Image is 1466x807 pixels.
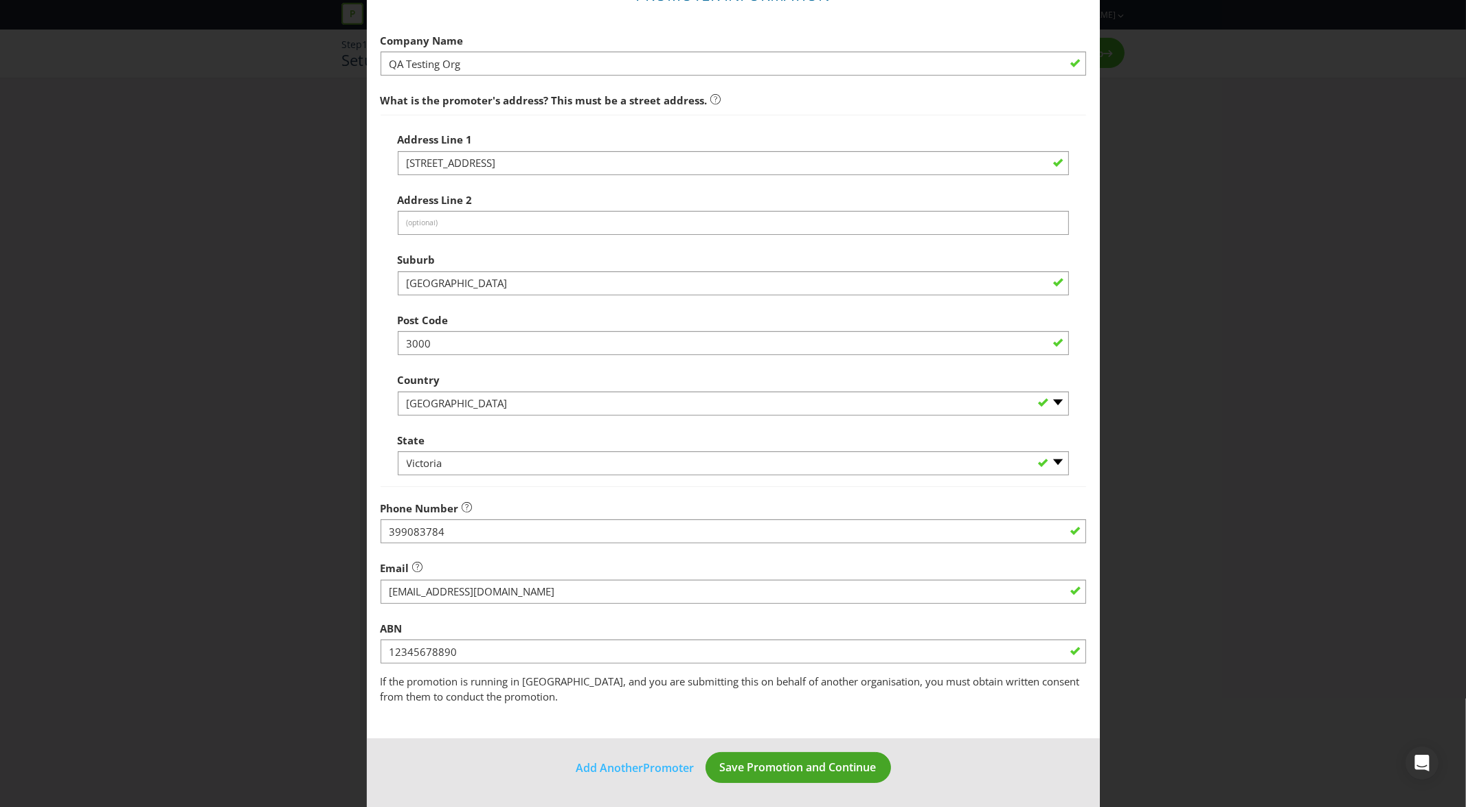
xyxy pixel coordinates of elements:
[644,760,695,775] span: Promoter
[381,52,1086,76] input: e.g. Company Name
[381,622,403,635] span: ABN
[720,760,877,775] span: Save Promotion and Continue
[398,271,1069,295] input: e.g. Melbourne
[381,674,1080,703] span: If the promotion is running in [GEOGRAPHIC_DATA], and you are submitting this on behalf of anothe...
[381,501,459,515] span: Phone Number
[381,561,409,575] span: Email
[1406,747,1439,780] div: Open Intercom Messenger
[398,133,473,146] span: Address Line 1
[576,760,644,775] span: Add Another
[398,373,440,387] span: Country
[576,759,695,777] button: Add AnotherPromoter
[398,193,473,207] span: Address Line 2
[381,519,1086,543] input: e.g. 03 1234 9876
[381,93,708,107] span: What is the promoter's address? This must be a street address.
[398,253,436,266] span: Suburb
[398,331,1069,355] input: e.g. 3000
[398,313,449,327] span: Post Code
[381,34,464,47] span: Company Name
[398,433,425,447] span: State
[706,752,891,783] button: Save Promotion and Continue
